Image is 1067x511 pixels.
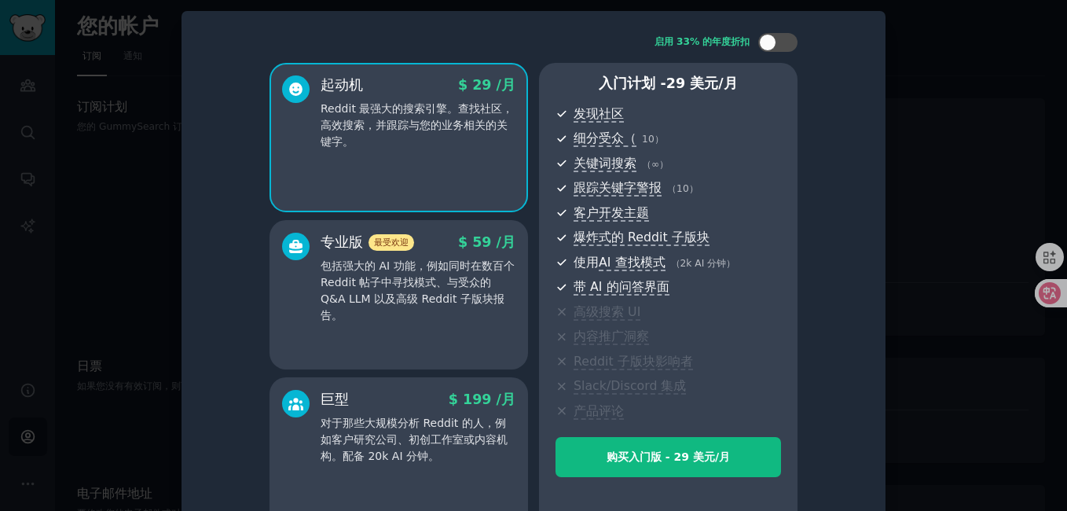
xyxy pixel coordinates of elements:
span: 最受欢迎 [368,234,414,251]
span: 使用 [574,253,781,273]
span: 关键词搜索 [574,156,636,172]
font: 专业版 [321,233,363,252]
font: 巨型 [321,390,349,410]
p: Reddit 最强大的搜索引擎。查找社区，高效搜索，并跟踪与您的业务相关的关键字。 [321,101,515,150]
span: 产品评论 [574,403,624,420]
span: 爆炸式的 Reddit 子版块 [574,230,709,246]
span: 高级搜索 UI [574,304,640,321]
span: Slack/Discord 集成 [574,378,686,395]
span: （∞） [642,159,669,170]
span: 10） [642,134,664,145]
span: （2k AI 分钟） [671,258,736,269]
span: $ 59 /月 [458,234,515,250]
span: 发现社区 [574,106,624,123]
p: 入门计划 - [555,74,781,94]
p: 包括强大的 AI 功能，例如同时在数百个 Reddit 帖子中寻找模式、与受众的 Q&A LLM 以及高级 Reddit 子版块报告。 [321,258,515,324]
p: 对于那些大规模分析 Reddit 的人，例如客户研究公司、初创工作室或内容机构。配备 20k AI 分钟。 [321,415,515,465]
span: 客户开发主题 [574,205,649,222]
button: 购买入门版 - 29 美元/月 [555,437,781,477]
div: 启用 33% 的年度折扣 [654,35,750,50]
span: 内容推广洞察 [574,329,649,345]
span: $ 29 /月 [458,77,515,93]
span: AI 查找模式 [599,255,665,271]
span: （10） [667,183,698,194]
span: 跟踪关键字警报 [574,180,662,197]
span: Reddit 子版块影响者 [574,354,692,370]
font: 起动机 [321,75,363,95]
span: 带 AI 的问答界面 [574,279,669,296]
span: 细分受众（ [574,131,636,147]
div: 购买入门版 - 29 美元/月 [556,449,780,465]
span: 29 美元/月 [666,75,738,91]
span: $ 199 /月 [449,392,515,407]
